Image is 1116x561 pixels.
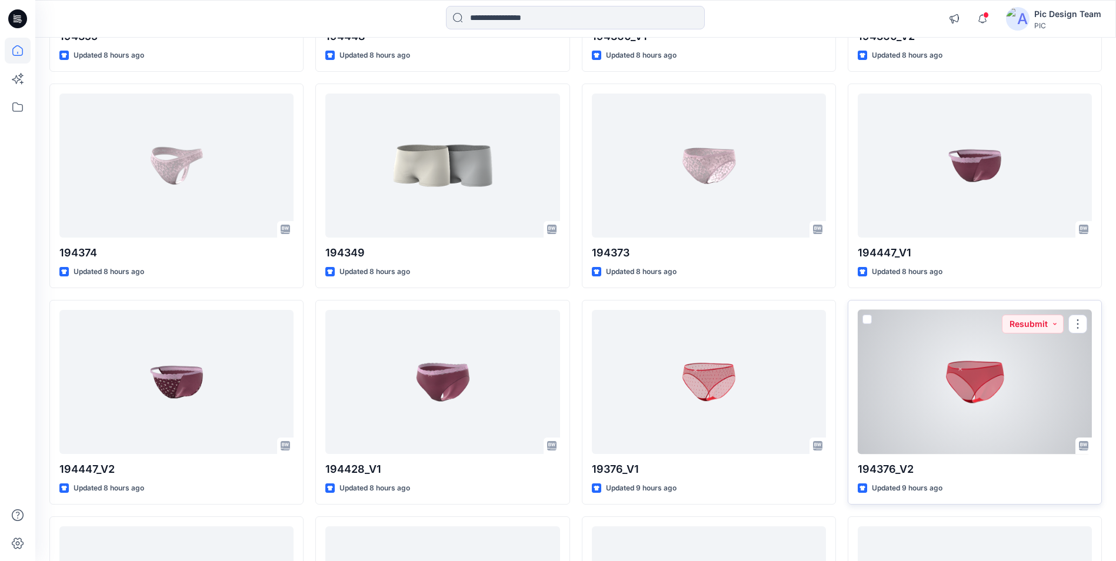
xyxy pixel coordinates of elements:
[339,482,410,495] p: Updated 8 hours ago
[339,49,410,62] p: Updated 8 hours ago
[74,482,144,495] p: Updated 8 hours ago
[74,49,144,62] p: Updated 8 hours ago
[592,245,826,261] p: 194373
[858,93,1092,238] a: 194447_V1
[1034,7,1101,21] div: Pic Design Team
[606,482,677,495] p: Updated 9 hours ago
[1006,7,1030,31] img: avatar
[59,245,294,261] p: 194374
[606,49,677,62] p: Updated 8 hours ago
[872,49,942,62] p: Updated 8 hours ago
[325,93,559,238] a: 194349
[325,310,559,454] a: 194428_V1
[339,266,410,278] p: Updated 8 hours ago
[592,310,826,454] a: 19376_V1
[59,461,294,477] p: 194447_V2
[74,266,144,278] p: Updated 8 hours ago
[858,245,1092,261] p: 194447_V1
[59,310,294,454] a: 194447_V2
[872,482,942,495] p: Updated 9 hours ago
[858,310,1092,454] a: 194376_V2
[325,461,559,477] p: 194428_V1
[1034,21,1101,30] div: PIC
[858,461,1092,477] p: 194376_V2
[872,266,942,278] p: Updated 8 hours ago
[606,266,677,278] p: Updated 8 hours ago
[592,461,826,477] p: 19376_V1
[325,245,559,261] p: 194349
[59,93,294,238] a: 194374
[592,93,826,238] a: 194373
